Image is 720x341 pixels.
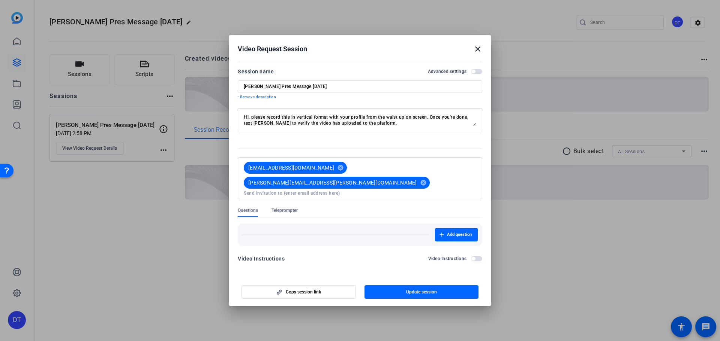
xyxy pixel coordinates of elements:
h2: Video Instructions [428,256,467,262]
span: Copy session link [286,289,321,295]
span: Update session [406,289,437,295]
span: Add question [447,232,472,238]
div: Video Instructions [238,254,285,263]
mat-icon: cancel [417,179,430,186]
span: [PERSON_NAME][EMAIL_ADDRESS][PERSON_NAME][DOMAIN_NAME] [248,179,417,186]
p: - Remove description [238,94,482,100]
h2: Advanced settings [428,68,466,74]
button: Add question [435,228,478,241]
button: Copy session link [241,285,356,299]
span: Teleprompter [271,207,298,213]
div: Video Request Session [238,45,482,54]
mat-icon: cancel [334,164,347,171]
div: Session name [238,67,274,76]
mat-icon: close [473,45,482,54]
span: Questions [238,207,258,213]
input: Enter Session Name [244,83,476,89]
span: [EMAIL_ADDRESS][DOMAIN_NAME] [248,164,334,171]
button: Update session [364,285,479,299]
input: Send invitation to (enter email address here) [244,190,476,196]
